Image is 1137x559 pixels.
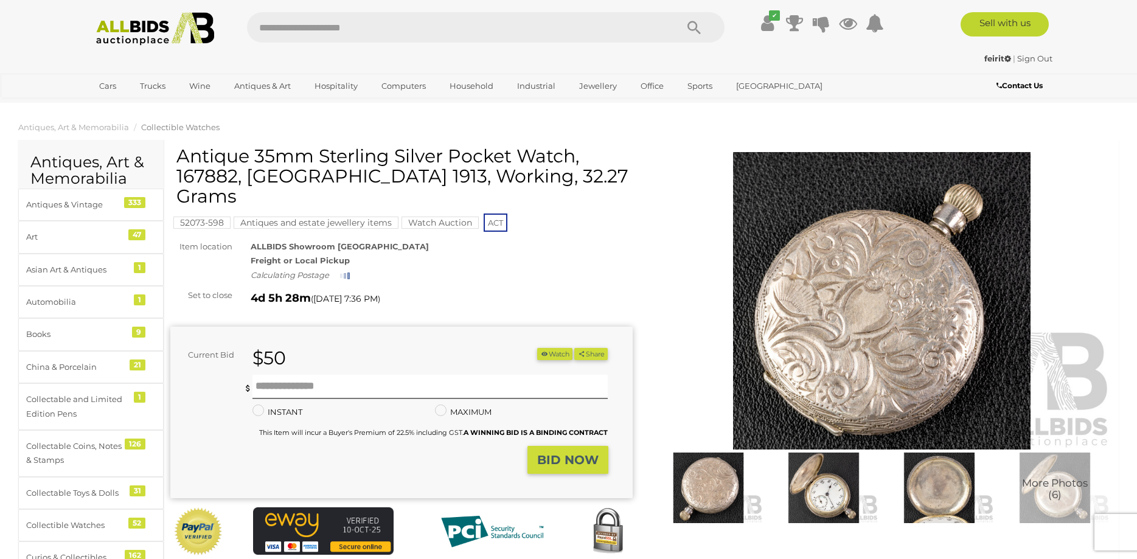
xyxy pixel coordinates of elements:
[18,430,164,477] a: Collectable Coins, Notes & Stamps 126
[252,405,302,419] label: INSTANT
[134,262,145,273] div: 1
[176,146,630,206] h1: Antique 35mm Sterling Silver Pocket Watch, 167882, [GEOGRAPHIC_DATA] 1913, Working, 32.27 Grams
[26,263,127,277] div: Asian Art & Antiques
[664,12,725,43] button: Search
[374,76,434,96] a: Computers
[728,76,830,96] a: [GEOGRAPHIC_DATA]
[464,428,608,437] b: A WINNING BID IS A BINDING CONTRACT
[769,10,780,21] i: ✔
[759,12,777,34] a: ✔
[313,293,378,304] span: [DATE] 7:36 PM
[527,446,608,474] button: BID NOW
[769,453,878,523] img: Antique 35mm Sterling Silver Pocket Watch, 167882, London 1913, Working, 32.27 Grams
[18,122,129,132] a: Antiques, Art & Memorabilia
[161,240,242,254] div: Item location
[18,477,164,509] a: Collectable Toys & Dolls 31
[509,76,563,96] a: Industrial
[26,360,127,374] div: China & Porcelain
[1022,478,1088,501] span: More Photos (6)
[340,273,350,279] img: small-loading.gif
[1000,453,1110,523] img: Antique 35mm Sterling Silver Pocket Watch, 167882, London 1913, Working, 32.27 Grams
[442,76,501,96] a: Household
[651,152,1113,450] img: Antique 35mm Sterling Silver Pocket Watch, 167882, London 1913, Working, 32.27 Grams
[134,392,145,403] div: 1
[537,348,572,361] li: Watch this item
[226,76,299,96] a: Antiques & Art
[30,154,151,187] h2: Antiques, Art & Memorabilia
[26,439,127,468] div: Collectable Coins, Notes & Stamps
[134,294,145,305] div: 1
[996,79,1046,92] a: Contact Us
[173,507,223,556] img: Official PayPal Seal
[18,254,164,286] a: Asian Art & Antiques 1
[259,428,608,437] small: This Item will incur a Buyer's Premium of 22.5% including GST.
[130,359,145,370] div: 21
[18,221,164,253] a: Art 47
[984,54,1013,63] a: feirit
[1013,54,1015,63] span: |
[574,348,608,361] button: Share
[885,453,994,523] img: Antique 35mm Sterling Silver Pocket Watch, 167882, London 1913, Working, 32.27 Grams
[18,383,164,430] a: Collectable and Limited Edition Pens 1
[1000,453,1110,523] a: More Photos(6)
[961,12,1049,36] a: Sell with us
[984,54,1011,63] strong: feirit
[18,189,164,221] a: Antiques & Vintage 333
[26,327,127,341] div: Books
[1017,54,1052,63] a: Sign Out
[234,217,398,229] mark: Antiques and estate jewellery items
[311,294,380,304] span: ( )
[128,229,145,240] div: 47
[26,198,127,212] div: Antiques & Vintage
[170,348,243,362] div: Current Bid
[253,507,394,554] img: eWAY Payment Gateway
[91,76,124,96] a: Cars
[18,351,164,383] a: China & Porcelain 21
[161,288,242,302] div: Set to close
[18,509,164,541] a: Collectible Watches 52
[251,291,311,305] strong: 4d 5h 28m
[181,76,218,96] a: Wine
[26,295,127,309] div: Automobilia
[132,327,145,338] div: 9
[571,76,625,96] a: Jewellery
[173,218,231,227] a: 52073-598
[484,214,507,232] span: ACT
[18,286,164,318] a: Automobilia 1
[537,348,572,361] button: Watch
[402,218,479,227] a: Watch Auction
[132,76,173,96] a: Trucks
[251,241,429,251] strong: ALLBIDS Showroom [GEOGRAPHIC_DATA]
[141,122,220,132] a: Collectible Watches
[251,255,350,265] strong: Freight or Local Pickup
[26,518,127,532] div: Collectible Watches
[583,507,632,556] img: Secured by Rapid SSL
[124,197,145,208] div: 333
[18,318,164,350] a: Books 9
[680,76,720,96] a: Sports
[128,518,145,529] div: 52
[402,217,479,229] mark: Watch Auction
[89,12,221,46] img: Allbids.com.au
[234,218,398,227] a: Antiques and estate jewellery items
[130,485,145,496] div: 31
[252,347,286,369] strong: $50
[996,81,1043,90] b: Contact Us
[251,270,329,280] i: Calculating Postage
[435,405,492,419] label: MAXIMUM
[537,453,599,467] strong: BID NOW
[431,507,553,556] img: PCI DSS compliant
[125,439,145,450] div: 126
[26,230,127,244] div: Art
[654,453,763,523] img: Antique 35mm Sterling Silver Pocket Watch, 167882, London 1913, Working, 32.27 Grams
[26,486,127,500] div: Collectable Toys & Dolls
[26,392,127,421] div: Collectable and Limited Edition Pens
[307,76,366,96] a: Hospitality
[633,76,672,96] a: Office
[173,217,231,229] mark: 52073-598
